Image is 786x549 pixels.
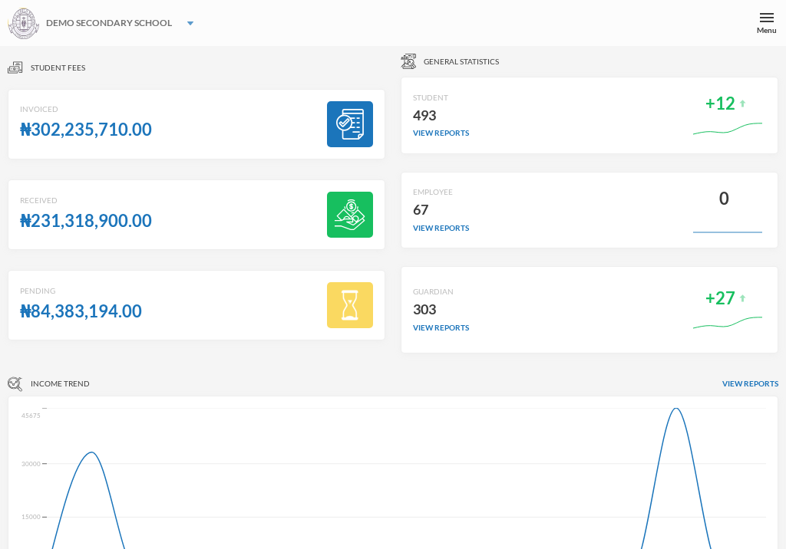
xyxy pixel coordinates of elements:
div: 67 [413,198,469,222]
div: Pending [20,285,142,297]
a: Invoiced₦302,235,710.00 [8,89,385,172]
div: ₦84,383,194.00 [20,297,142,327]
div: Menu [757,25,777,36]
div: STUDENT [413,92,469,104]
span: Income Trend [31,378,90,390]
div: +27 [705,284,735,314]
div: view reports [413,322,469,334]
div: +12 [705,89,735,119]
div: 303 [413,298,469,322]
div: 0 [719,184,729,214]
tspan: 15000 [21,513,41,521]
div: ₦302,235,710.00 [20,115,152,145]
img: logo [8,8,39,39]
div: view reports [413,222,469,234]
div: DEMO SECONDARY SCHOOL [46,16,172,30]
div: EMPLOYEE [413,186,469,198]
span: View reports [722,378,778,390]
div: Invoiced [20,104,152,115]
span: Student fees [31,62,85,74]
a: Pending₦84,383,194.00 [8,270,385,353]
div: view reports [413,127,469,139]
tspan: 30000 [21,459,41,467]
div: 493 [413,104,469,128]
tspan: 45675 [21,412,41,419]
div: Received [20,195,152,206]
div: GUARDIAN [413,286,469,298]
div: ₦231,318,900.00 [20,206,152,236]
span: General Statistics [424,56,499,67]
